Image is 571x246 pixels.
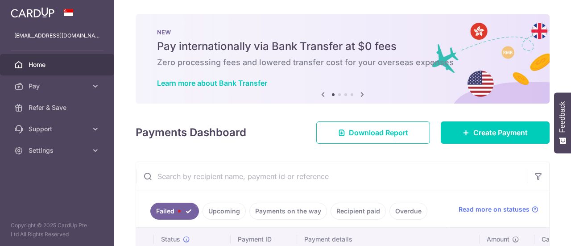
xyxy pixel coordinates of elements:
[157,57,528,68] h6: Zero processing fees and lowered transfer cost for your overseas expenses
[349,127,408,138] span: Download Report
[29,125,87,133] span: Support
[29,146,87,155] span: Settings
[331,203,386,220] a: Recipient paid
[389,203,427,220] a: Overdue
[473,127,528,138] span: Create Payment
[161,235,180,244] span: Status
[203,203,246,220] a: Upcoming
[157,29,528,36] p: NEW
[157,39,528,54] h5: Pay internationally via Bank Transfer at $0 fees
[459,205,538,214] a: Read more on statuses
[157,79,267,88] a: Learn more about Bank Transfer
[441,121,550,144] a: Create Payment
[29,103,87,112] span: Refer & Save
[11,7,54,18] img: CardUp
[136,14,550,104] img: Bank transfer banner
[559,101,567,133] span: Feedback
[29,82,87,91] span: Pay
[136,162,528,191] input: Search by recipient name, payment id or reference
[554,92,571,153] button: Feedback - Show survey
[249,203,327,220] a: Payments on the way
[150,203,199,220] a: Failed
[487,235,509,244] span: Amount
[14,31,100,40] p: [EMAIL_ADDRESS][DOMAIN_NAME]
[459,205,530,214] span: Read more on statuses
[316,121,430,144] a: Download Report
[136,125,246,141] h4: Payments Dashboard
[29,60,87,69] span: Home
